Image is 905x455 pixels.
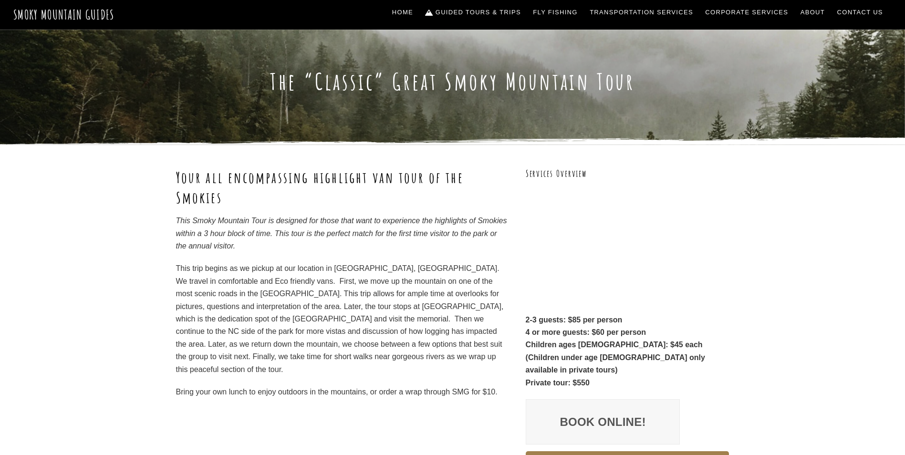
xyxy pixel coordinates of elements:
[422,2,525,22] a: Guided Tours & Trips
[176,217,507,250] em: This Smoky Mountain Tour is designed for those that want to experience the highlights of Smokies ...
[526,353,705,374] strong: (Children under age [DEMOGRAPHIC_DATA] only available in private tours)
[526,399,680,445] a: Book Online!
[176,68,729,95] h1: The “Classic” Great Smoky Mountain Tour
[388,2,417,22] a: Home
[526,316,623,324] strong: 2-3 guests: $85 per person
[530,2,582,22] a: Fly Fishing
[176,386,508,398] p: Bring your own lunch to enjoy outdoors in the mountains, or order a wrap through SMG for $10.
[702,2,792,22] a: Corporate Services
[833,2,887,22] a: Contact Us
[526,379,590,387] strong: Private tour: $550
[797,2,829,22] a: About
[526,341,703,349] strong: Children ages [DEMOGRAPHIC_DATA]: $45 each
[586,2,697,22] a: Transportation Services
[13,7,114,22] a: Smoky Mountain Guides
[526,167,729,180] h3: Services Overview
[526,328,646,336] strong: 4 or more guests: $60 per person
[176,167,464,207] strong: Your all encompassing highlight van tour of the Smokies
[176,262,508,376] p: This trip begins as we pickup at our location in [GEOGRAPHIC_DATA], [GEOGRAPHIC_DATA]. We travel ...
